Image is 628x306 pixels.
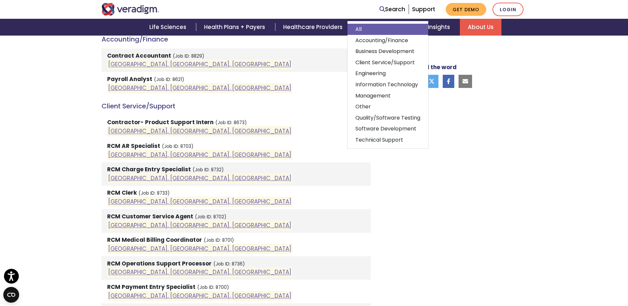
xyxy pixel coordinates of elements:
a: Technical Support [347,134,428,146]
a: Information Technology [347,79,428,90]
strong: RCM Customer Service Agent [107,212,193,220]
a: Accounting/Finance [347,35,428,46]
a: Software Development [347,123,428,134]
a: [GEOGRAPHIC_DATA], [GEOGRAPHIC_DATA], [GEOGRAPHIC_DATA] [108,151,291,159]
strong: RCM Clerk [107,189,137,197]
small: (Job ID: 8700) [197,284,229,291]
small: (Job ID: 8703) [162,143,194,150]
small: (Job ID: 8621) [154,76,184,83]
small: (Job ID: 8732) [193,167,224,173]
strong: Spread the word [408,63,457,71]
a: All [347,24,428,35]
small: (Job ID: 8733) [138,190,170,196]
a: [GEOGRAPHIC_DATA], [GEOGRAPHIC_DATA], [GEOGRAPHIC_DATA] [108,268,291,276]
strong: RCM Payment Entry Specialist [107,283,195,291]
a: Login [493,3,523,16]
a: Management [347,90,428,101]
a: Search [379,5,405,14]
a: [GEOGRAPHIC_DATA], [GEOGRAPHIC_DATA], [GEOGRAPHIC_DATA] [108,174,291,182]
a: [GEOGRAPHIC_DATA], [GEOGRAPHIC_DATA], [GEOGRAPHIC_DATA] [108,127,291,135]
small: (Job ID: 8736) [213,261,245,267]
strong: RCM Medical Billing Coordinator [107,236,202,244]
img: Veradigm logo [102,3,159,15]
a: Support [412,5,435,13]
a: Life Sciences [141,19,196,36]
strong: Contract Accountant [107,52,171,60]
h4: Client Service/Support [102,102,371,110]
a: Business Development [347,46,428,57]
a: About Us [460,19,501,36]
strong: Contractor- Product Support Intern [107,118,214,126]
small: (Job ID: 8673) [215,120,247,126]
a: [GEOGRAPHIC_DATA], [GEOGRAPHIC_DATA], [GEOGRAPHIC_DATA] [108,292,291,300]
button: Open CMP widget [3,287,19,303]
strong: RCM AR Specialist [107,142,160,150]
a: [GEOGRAPHIC_DATA], [GEOGRAPHIC_DATA], [GEOGRAPHIC_DATA] [108,245,291,253]
a: [GEOGRAPHIC_DATA], [GEOGRAPHIC_DATA], [GEOGRAPHIC_DATA] [108,84,291,92]
a: Insights [420,19,460,36]
strong: RCM Charge Entry Specialist [107,165,191,173]
small: (Job ID: 8829) [173,53,204,59]
strong: Payroll Analyst [107,75,152,83]
small: (Job ID: 8701) [204,237,234,243]
a: Other [347,101,428,112]
a: Health Plans + Payers [196,19,275,36]
a: Health IT Vendors [352,19,420,36]
small: (Job ID: 8702) [195,214,226,220]
a: Get Demo [446,3,486,16]
a: Healthcare Providers [275,19,352,36]
a: Engineering [347,68,428,79]
a: [GEOGRAPHIC_DATA], [GEOGRAPHIC_DATA], [GEOGRAPHIC_DATA] [108,221,291,229]
a: Quality/Software Testing [347,112,428,124]
a: Client Service/Support [347,57,428,68]
a: [GEOGRAPHIC_DATA], [GEOGRAPHIC_DATA], [GEOGRAPHIC_DATA] [108,61,291,69]
strong: RCM Operations Support Processor [107,260,212,267]
h4: Accounting/Finance [102,35,371,43]
a: [GEOGRAPHIC_DATA], [GEOGRAPHIC_DATA], [GEOGRAPHIC_DATA] [108,198,291,206]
